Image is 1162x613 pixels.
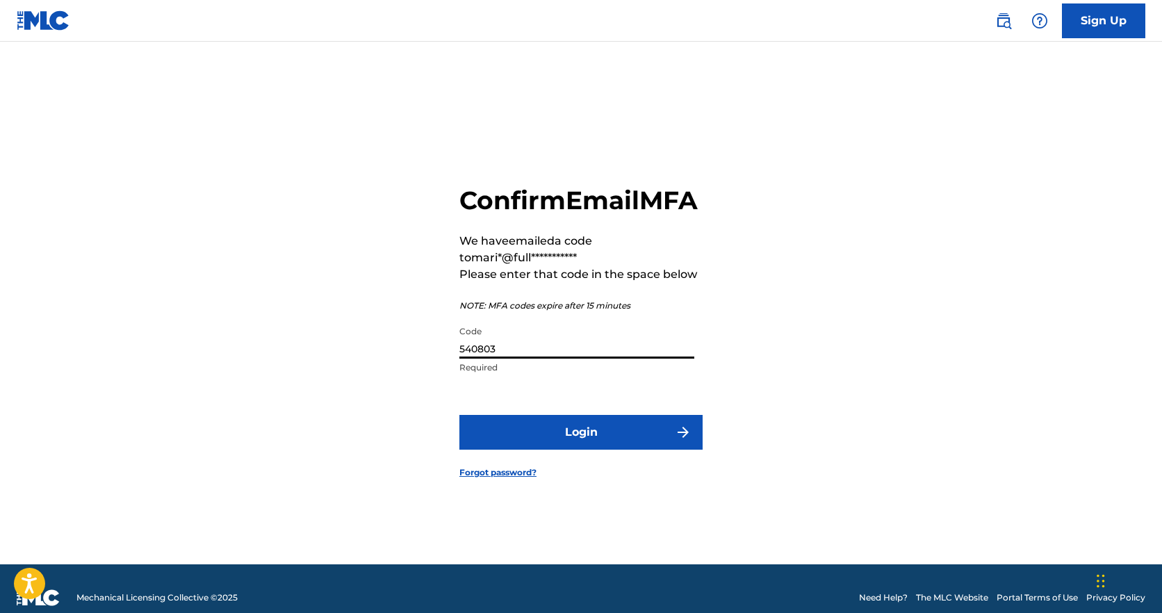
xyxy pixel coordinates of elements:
[459,361,694,374] p: Required
[17,10,70,31] img: MLC Logo
[1062,3,1145,38] a: Sign Up
[76,591,238,604] span: Mechanical Licensing Collective © 2025
[1031,13,1048,29] img: help
[916,591,988,604] a: The MLC Website
[990,7,1017,35] a: Public Search
[1097,560,1105,602] div: Drag
[997,591,1078,604] a: Portal Terms of Use
[459,185,703,216] h2: Confirm Email MFA
[859,591,908,604] a: Need Help?
[995,13,1012,29] img: search
[459,415,703,450] button: Login
[675,424,692,441] img: f7272a7cc735f4ea7f67.svg
[459,466,537,479] a: Forgot password?
[1086,591,1145,604] a: Privacy Policy
[459,300,703,312] p: NOTE: MFA codes expire after 15 minutes
[1026,7,1054,35] div: Help
[459,266,703,283] p: Please enter that code in the space below
[17,589,60,606] img: logo
[1093,546,1162,613] iframe: Chat Widget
